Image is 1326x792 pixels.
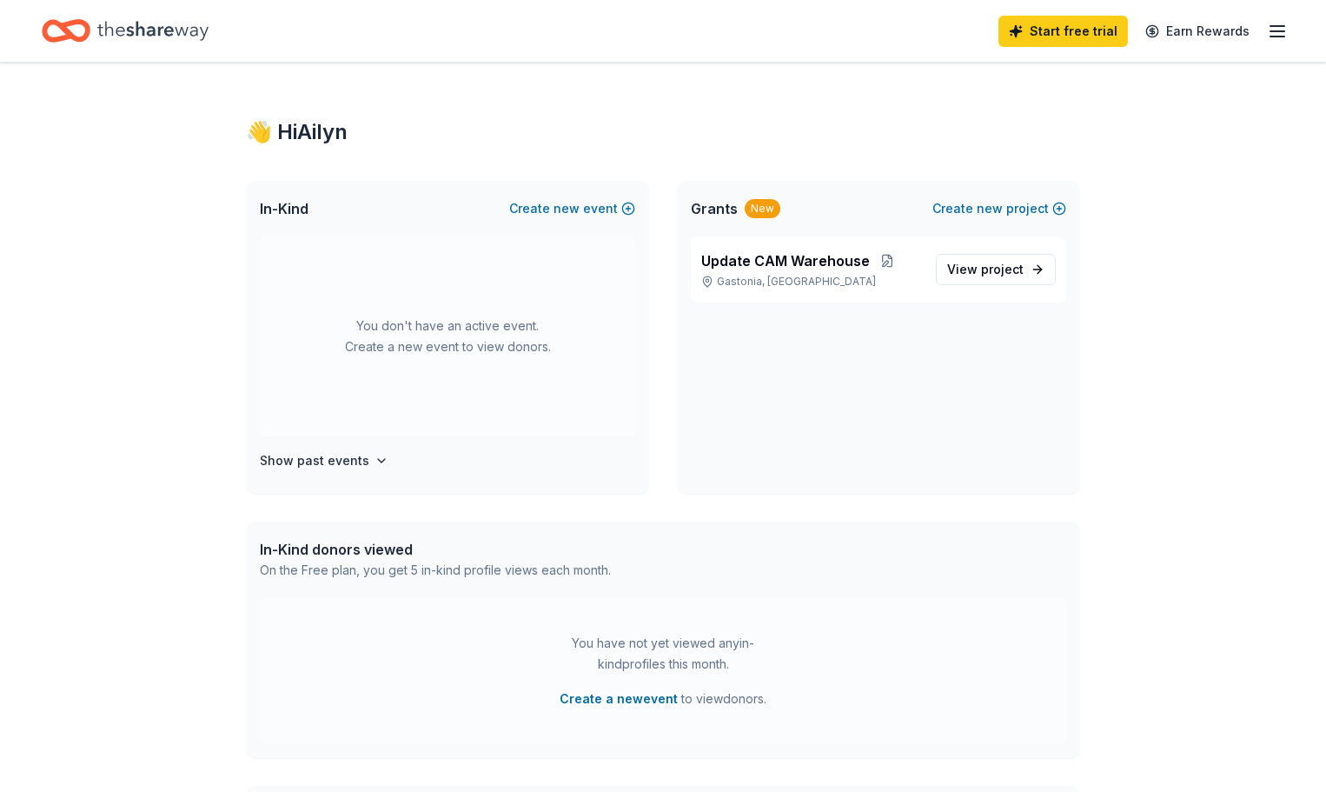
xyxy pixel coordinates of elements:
span: Update CAM Warehouse [701,250,870,271]
div: New [745,199,780,218]
button: Create a newevent [560,689,678,709]
h4: Show past events [260,450,369,471]
div: You don't have an active event. Create a new event to view donors. [260,236,635,436]
span: View [947,259,1024,280]
span: new [554,198,580,219]
button: Show past events [260,450,388,471]
div: 👋 Hi Ailyn [246,118,1080,146]
a: Start free trial [998,16,1128,47]
span: project [981,262,1024,276]
div: In-Kind donors viewed [260,539,611,560]
span: new [977,198,1003,219]
a: View project [936,254,1056,285]
p: Gastonia, [GEOGRAPHIC_DATA] [701,275,922,289]
div: On the Free plan, you get 5 in-kind profile views each month. [260,560,611,581]
button: Createnewevent [509,198,635,219]
span: to view donors . [560,689,766,709]
div: You have not yet viewed any in-kind profiles this month. [554,633,772,675]
span: In-Kind [260,198,308,219]
button: Createnewproject [932,198,1066,219]
a: Home [42,10,209,51]
a: Earn Rewards [1135,16,1260,47]
span: Grants [691,198,738,219]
